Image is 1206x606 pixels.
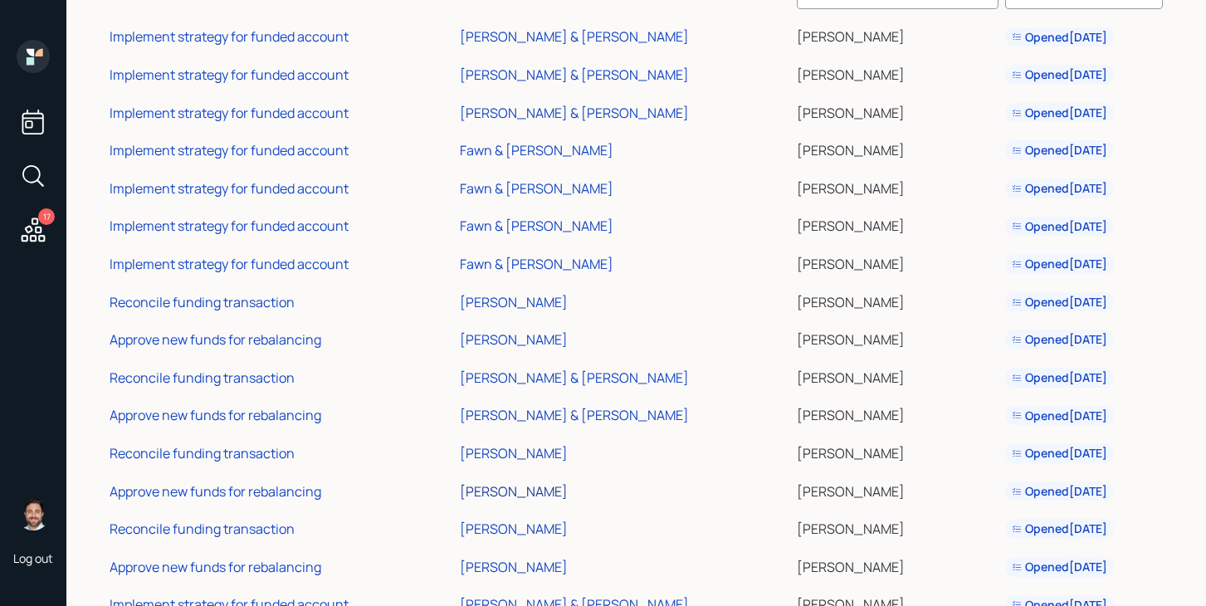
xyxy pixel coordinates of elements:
[1012,369,1107,386] div: Opened [DATE]
[1012,105,1107,121] div: Opened [DATE]
[793,205,1002,243] td: [PERSON_NAME]
[793,167,1002,205] td: [PERSON_NAME]
[793,53,1002,91] td: [PERSON_NAME]
[1012,294,1107,310] div: Opened [DATE]
[110,179,349,198] div: Implement strategy for funded account
[460,141,613,159] div: Fawn & [PERSON_NAME]
[110,330,321,349] div: Approve new funds for rebalancing
[460,369,689,387] div: [PERSON_NAME] & [PERSON_NAME]
[110,217,349,235] div: Implement strategy for funded account
[460,255,613,273] div: Fawn & [PERSON_NAME]
[460,558,568,576] div: [PERSON_NAME]
[793,129,1002,167] td: [PERSON_NAME]
[110,141,349,159] div: Implement strategy for funded account
[460,104,689,122] div: [PERSON_NAME] & [PERSON_NAME]
[793,432,1002,470] td: [PERSON_NAME]
[460,406,689,424] div: [PERSON_NAME] & [PERSON_NAME]
[460,482,568,501] div: [PERSON_NAME]
[793,470,1002,508] td: [PERSON_NAME]
[1012,29,1107,46] div: Opened [DATE]
[1012,66,1107,83] div: Opened [DATE]
[1012,142,1107,159] div: Opened [DATE]
[1012,445,1107,462] div: Opened [DATE]
[793,394,1002,433] td: [PERSON_NAME]
[793,545,1002,584] td: [PERSON_NAME]
[110,369,295,387] div: Reconcile funding transaction
[110,482,321,501] div: Approve new funds for rebalancing
[110,558,321,576] div: Approve new funds for rebalancing
[460,217,613,235] div: Fawn & [PERSON_NAME]
[110,293,295,311] div: Reconcile funding transaction
[1012,520,1107,537] div: Opened [DATE]
[460,66,689,84] div: [PERSON_NAME] & [PERSON_NAME]
[17,497,50,530] img: michael-russo-headshot.png
[110,27,349,46] div: Implement strategy for funded account
[110,104,349,122] div: Implement strategy for funded account
[460,444,568,462] div: [PERSON_NAME]
[110,255,349,273] div: Implement strategy for funded account
[793,281,1002,319] td: [PERSON_NAME]
[793,318,1002,356] td: [PERSON_NAME]
[13,550,53,566] div: Log out
[460,179,613,198] div: Fawn & [PERSON_NAME]
[793,91,1002,130] td: [PERSON_NAME]
[793,356,1002,394] td: [PERSON_NAME]
[1012,483,1107,500] div: Opened [DATE]
[460,330,568,349] div: [PERSON_NAME]
[793,16,1002,54] td: [PERSON_NAME]
[110,444,295,462] div: Reconcile funding transaction
[460,27,689,46] div: [PERSON_NAME] & [PERSON_NAME]
[110,520,295,538] div: Reconcile funding transaction
[1012,559,1107,575] div: Opened [DATE]
[793,242,1002,281] td: [PERSON_NAME]
[1012,218,1107,235] div: Opened [DATE]
[1012,408,1107,424] div: Opened [DATE]
[460,520,568,538] div: [PERSON_NAME]
[460,293,568,311] div: [PERSON_NAME]
[38,208,55,225] div: 17
[1012,180,1107,197] div: Opened [DATE]
[110,66,349,84] div: Implement strategy for funded account
[1012,331,1107,348] div: Opened [DATE]
[110,406,321,424] div: Approve new funds for rebalancing
[1012,256,1107,272] div: Opened [DATE]
[793,507,1002,545] td: [PERSON_NAME]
